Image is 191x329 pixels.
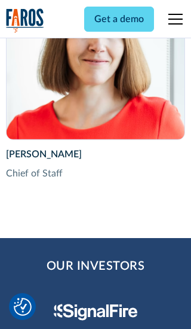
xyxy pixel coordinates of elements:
[84,7,154,32] a: Get a demo
[6,8,44,33] img: Logo of the analytics and reporting company Faros.
[161,5,185,33] div: menu
[47,257,145,275] h2: Our Investors
[6,147,186,162] div: [PERSON_NAME]
[14,298,32,316] img: Revisit consent button
[6,8,44,33] a: home
[14,298,32,316] button: Cookie Settings
[6,166,186,181] div: Chief of Staff
[54,304,138,321] img: Signal Fire Logo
